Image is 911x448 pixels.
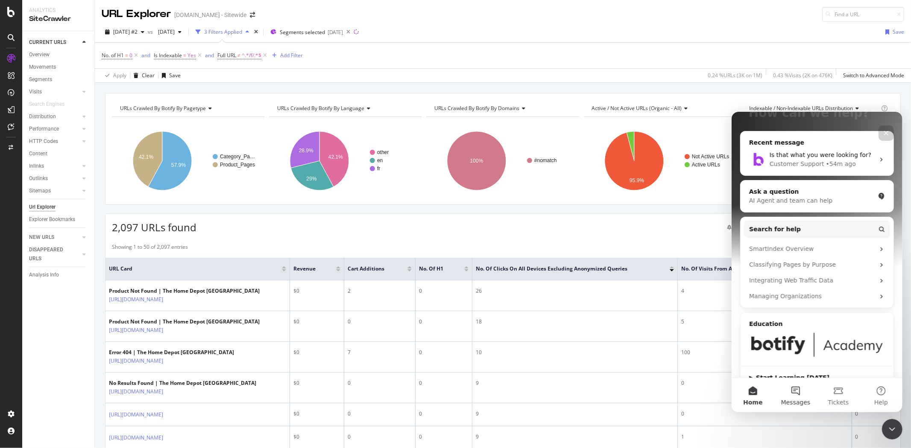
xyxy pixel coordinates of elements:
[102,25,148,39] button: [DATE] #2
[29,203,56,212] div: Url Explorer
[29,215,75,224] div: Explorer Bookmarks
[38,40,140,47] span: Is that what you were looking for?
[29,75,88,84] a: Segments
[183,52,186,59] span: =
[18,180,143,189] div: Managing Organizations
[433,102,571,115] h4: URLs Crawled By Botify By domains
[29,50,88,59] a: Overview
[109,387,163,396] a: [URL][DOMAIN_NAME]
[419,433,469,441] div: 0
[192,25,252,39] button: 3 Filters Applied
[29,7,88,14] div: Analytics
[142,72,155,79] div: Clear
[109,349,234,356] div: Error 404 | The Home Depot [GEOGRAPHIC_DATA]
[171,162,186,168] text: 57.9%
[155,25,185,39] button: [DATE]
[773,72,832,79] div: 0.43 % Visits ( 2K on 476K )
[18,262,153,271] div: ▶ Start Learning [DATE]
[419,265,451,273] span: No. of H1
[237,52,240,59] span: ≠
[154,52,182,59] span: Is Indexable
[29,271,88,279] a: Analysis Info
[29,233,54,242] div: NEW URLS
[18,39,35,56] img: Profile image for Customer Support
[29,149,88,158] a: Content
[534,157,557,163] text: #nomatch
[280,29,325,36] span: Segments selected
[348,349,412,356] div: 7
[584,124,737,198] div: A chart.
[148,28,155,35] span: vs
[840,69,904,82] button: Switch to Advanced Mode
[205,52,214,59] div: and
[174,11,246,19] div: [DOMAIN_NAME] - Sitewide
[681,287,848,295] div: 4
[18,113,69,122] span: Search for help
[377,166,380,172] text: fr
[692,154,729,160] text: Not Active URLs
[109,326,163,335] a: [URL][DOMAIN_NAME]
[476,349,674,356] div: 10
[85,266,128,300] button: Tickets
[822,7,904,22] input: Find a URL
[12,145,158,161] div: Classifying Pages by Purpose
[29,137,58,146] div: HTTP Codes
[18,148,143,157] div: Classifying Pages by Purpose
[419,318,469,326] div: 0
[29,87,80,96] a: Visits
[377,149,389,155] text: other
[102,69,126,82] button: Apply
[29,162,80,171] a: Inlinks
[348,318,412,326] div: 0
[141,52,150,59] div: and
[348,433,412,441] div: 0
[476,410,674,418] div: 9
[50,288,79,294] span: Messages
[419,379,469,387] div: 0
[29,112,56,121] div: Distribution
[125,52,128,59] span: =
[18,164,143,173] div: Integrating Web Traffic Data
[470,158,483,164] text: 100%
[12,129,158,145] div: SmartIndex Overview
[592,105,682,112] span: Active / Not Active URLs (organic - all)
[217,52,236,59] span: Full URL
[882,419,902,439] iframe: Intercom live chat
[29,162,44,171] div: Inlinks
[29,233,80,242] a: NEW URLS
[29,245,72,263] div: DISAPPEARED URLS
[18,26,153,35] div: Recent message
[348,410,412,418] div: 0
[419,349,469,356] div: 0
[113,72,126,79] div: Apply
[476,287,674,295] div: 26
[18,208,153,217] h2: Education
[377,157,383,163] text: en
[29,38,66,47] div: CURRENT URLS
[109,357,163,365] a: [URL][DOMAIN_NAME]
[681,433,848,441] div: 1
[29,125,59,134] div: Performance
[147,14,162,29] div: Close
[630,177,644,183] text: 95.9%
[12,161,158,177] div: Integrating Web Traffic Data
[476,379,674,387] div: 9
[348,287,412,295] div: 2
[94,48,124,57] div: • 54m ago
[12,288,31,294] span: Home
[328,29,343,36] div: [DATE]
[267,25,343,39] button: Segments selected[DATE]
[18,84,143,93] div: AI Agent and team can help
[855,433,897,441] div: 0
[419,410,469,418] div: 0
[43,266,85,300] button: Messages
[220,162,255,168] text: Product_Pages
[155,28,175,35] span: 2025 May. 31st
[187,49,196,61] span: Yes
[476,265,657,273] span: No. of Clicks On All Devices excluding anonymized queries
[205,51,214,59] button: and
[112,220,196,234] span: 2,097 URLs found
[29,100,64,109] div: Search Engines
[29,63,88,72] a: Movements
[293,287,340,295] div: $0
